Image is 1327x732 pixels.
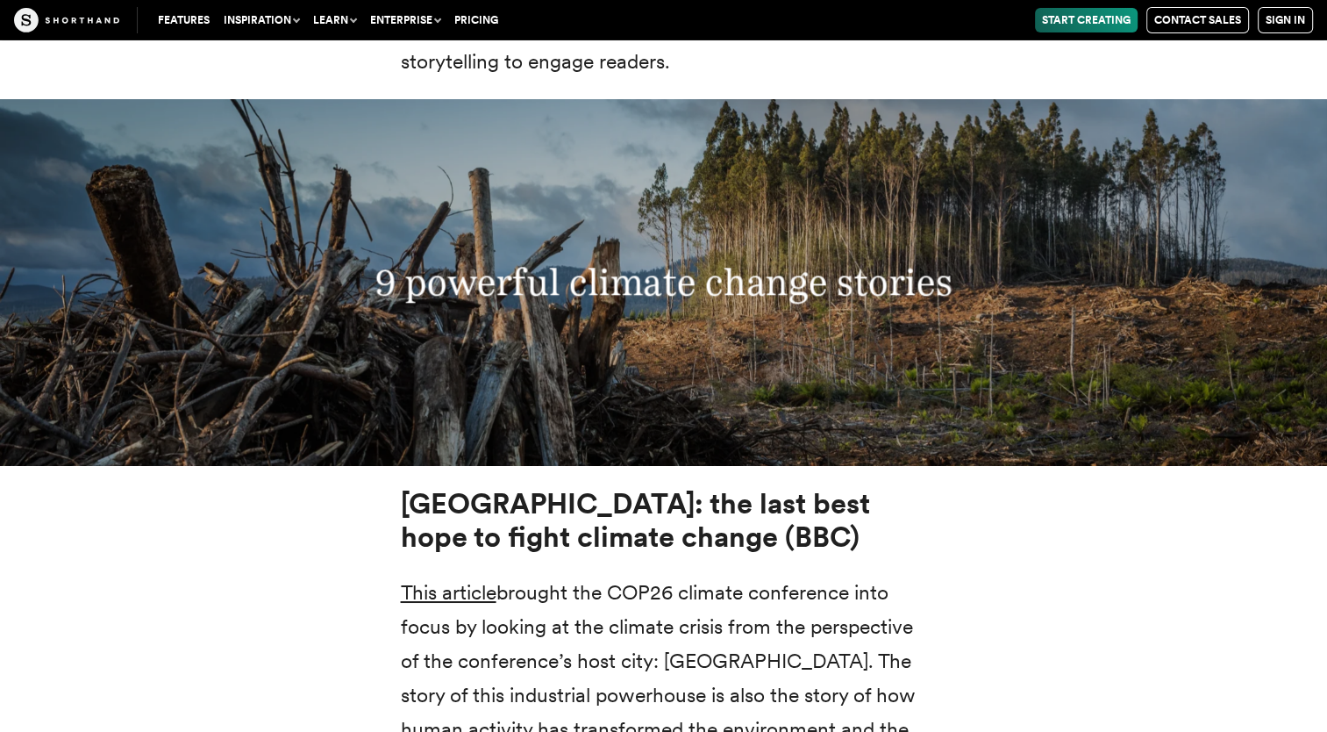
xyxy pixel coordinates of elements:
[306,8,363,32] button: Learn
[363,8,447,32] button: Enterprise
[263,261,1063,305] h3: 9 powerful climate change stories
[401,486,870,555] strong: [GEOGRAPHIC_DATA]: the last best hope to fight climate change (BBC)
[401,580,496,605] a: This article
[1258,7,1313,33] a: Sign in
[447,8,505,32] a: Pricing
[14,8,119,32] img: The Craft
[1035,8,1138,32] a: Start Creating
[1146,7,1249,33] a: Contact Sales
[217,8,306,32] button: Inspiration
[151,8,217,32] a: Features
